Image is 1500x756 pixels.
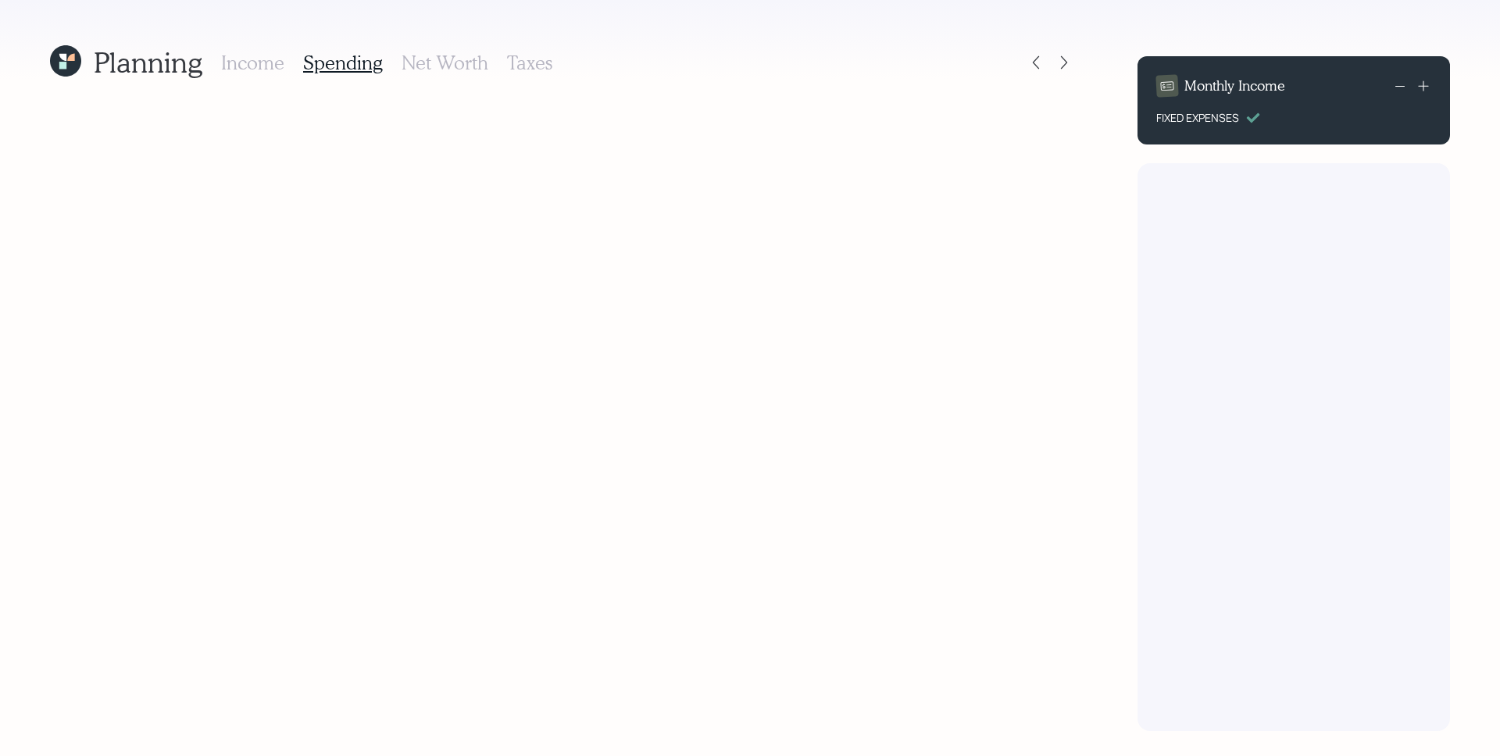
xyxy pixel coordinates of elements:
[221,52,284,74] h3: Income
[1156,109,1239,126] div: FIXED EXPENSES
[402,52,488,74] h3: Net Worth
[1184,77,1285,94] h4: Monthly Income
[94,45,202,79] h1: Planning
[303,52,383,74] h3: Spending
[507,52,552,74] h3: Taxes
